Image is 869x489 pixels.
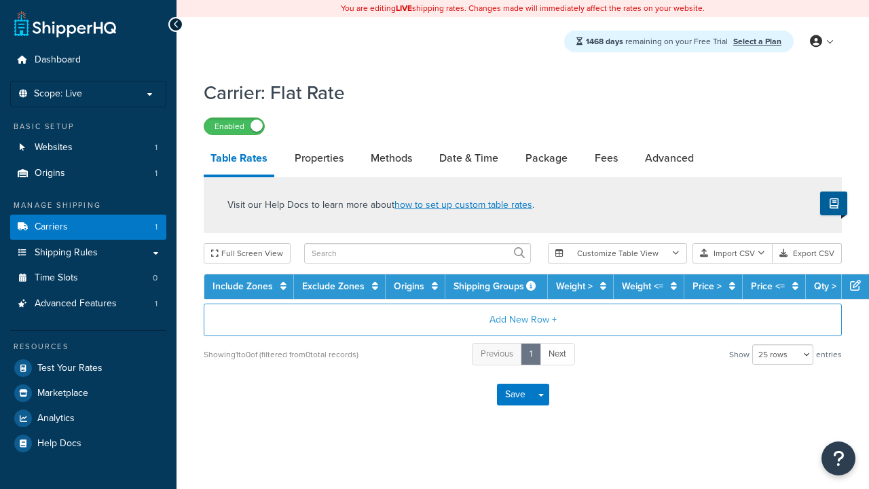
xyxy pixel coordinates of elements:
a: Weight > [556,279,593,293]
a: Methods [364,142,419,175]
li: Advanced Features [10,291,166,316]
span: 1 [155,168,158,179]
a: Next [540,343,575,365]
button: Open Resource Center [821,441,855,475]
div: Basic Setup [10,121,166,132]
a: Properties [288,142,350,175]
strong: 1468 days [586,35,623,48]
span: Show [729,345,750,364]
a: Table Rates [204,142,274,177]
button: Add New Row + [204,304,842,336]
span: entries [816,345,842,364]
p: Visit our Help Docs to learn more about . [227,198,534,213]
span: Next [549,347,566,360]
div: Resources [10,341,166,352]
a: Marketplace [10,381,166,405]
span: Shipping Rules [35,247,98,259]
a: Time Slots0 [10,266,166,291]
a: Previous [472,343,522,365]
span: Advanced Features [35,298,117,310]
button: Customize Table View [548,243,687,264]
a: Exclude Zones [302,279,365,293]
a: how to set up custom table rates [394,198,532,212]
a: Origins1 [10,161,166,186]
span: 1 [155,142,158,153]
button: Import CSV [692,243,773,264]
a: Package [519,142,574,175]
button: Save [497,384,534,405]
li: Carriers [10,215,166,240]
a: Include Zones [212,279,273,293]
li: Origins [10,161,166,186]
b: LIVE [396,2,412,14]
a: Fees [588,142,625,175]
span: 1 [155,221,158,233]
span: 0 [153,272,158,284]
span: remaining on your Free Trial [586,35,730,48]
a: Weight <= [622,279,663,293]
span: Scope: Live [34,88,82,100]
a: Test Your Rates [10,356,166,380]
a: Date & Time [432,142,505,175]
a: Origins [394,279,424,293]
th: Shipping Groups [445,274,548,299]
a: Advanced [638,142,701,175]
span: Previous [481,347,513,360]
span: Carriers [35,221,68,233]
span: Help Docs [37,438,81,450]
a: Select a Plan [733,35,781,48]
li: Time Slots [10,266,166,291]
h1: Carrier: Flat Rate [204,79,825,106]
a: Advanced Features1 [10,291,166,316]
li: Websites [10,135,166,160]
a: Qty > [814,279,836,293]
div: Manage Shipping [10,200,166,211]
div: Showing 1 to 0 of (filtered from 0 total records) [204,345,358,364]
a: Price <= [751,279,785,293]
span: Analytics [37,413,75,424]
a: Shipping Rules [10,240,166,266]
a: Carriers1 [10,215,166,240]
span: Dashboard [35,54,81,66]
a: Websites1 [10,135,166,160]
a: 1 [521,343,541,365]
button: Full Screen View [204,243,291,264]
span: Origins [35,168,65,179]
a: Dashboard [10,48,166,73]
a: Price > [692,279,722,293]
span: Websites [35,142,73,153]
span: 1 [155,298,158,310]
button: Show Help Docs [820,192,847,215]
span: Test Your Rates [37,363,103,374]
label: Enabled [204,118,264,134]
button: Export CSV [773,243,842,264]
input: Search [304,243,531,264]
span: Marketplace [37,388,88,399]
a: Analytics [10,406,166,431]
a: Help Docs [10,431,166,456]
span: Time Slots [35,272,78,284]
